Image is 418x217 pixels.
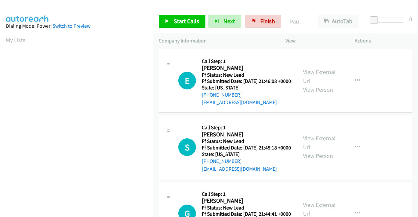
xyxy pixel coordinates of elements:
h5: Ff Status: New Lead [202,138,291,145]
a: View External Url [303,134,336,151]
span: Finish [260,17,275,25]
h5: Ff Submitted Date: [DATE] 21:45:18 +0000 [202,145,291,151]
span: Next [223,17,235,25]
a: Start Calls [159,15,205,28]
div: The call is yet to be attempted [178,72,196,89]
button: AutoTab [318,15,359,28]
h5: Ff Status: New Lead [202,72,291,78]
a: [PHONE_NUMBER] [202,158,242,164]
div: 0 [409,15,412,23]
a: My Lists [6,36,25,44]
p: Paused [290,17,306,26]
div: Delay between calls (in seconds) [373,18,403,23]
h5: Ff Status: New Lead [202,205,291,211]
a: [PHONE_NUMBER] [202,92,242,98]
span: Start Calls [174,17,199,25]
h5: Ff Submitted Date: [DATE] 21:46:08 +0000 [202,78,291,85]
h5: Call Step: 1 [202,58,291,65]
a: View External Url [303,68,336,85]
a: View Person [303,152,333,160]
div: The call is yet to be attempted [178,138,196,156]
p: Actions [355,37,412,45]
a: [EMAIL_ADDRESS][DOMAIN_NAME] [202,99,277,105]
h1: S [178,138,196,156]
div: Dialing Mode: Power | [6,22,147,30]
h5: Call Step: 1 [202,124,291,131]
h2: [PERSON_NAME] [202,197,289,205]
p: Company Information [159,37,274,45]
h5: State: [US_STATE] [202,85,291,91]
a: [EMAIL_ADDRESS][DOMAIN_NAME] [202,166,277,172]
a: View Person [303,86,333,93]
h5: Call Step: 1 [202,191,291,197]
p: View [285,37,343,45]
h1: E [178,72,196,89]
a: Finish [245,15,281,28]
button: Next [208,15,241,28]
h2: [PERSON_NAME] [202,131,289,138]
a: Switch to Preview [53,23,90,29]
h5: State: [US_STATE] [202,151,291,158]
h2: [PERSON_NAME] [202,64,289,72]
